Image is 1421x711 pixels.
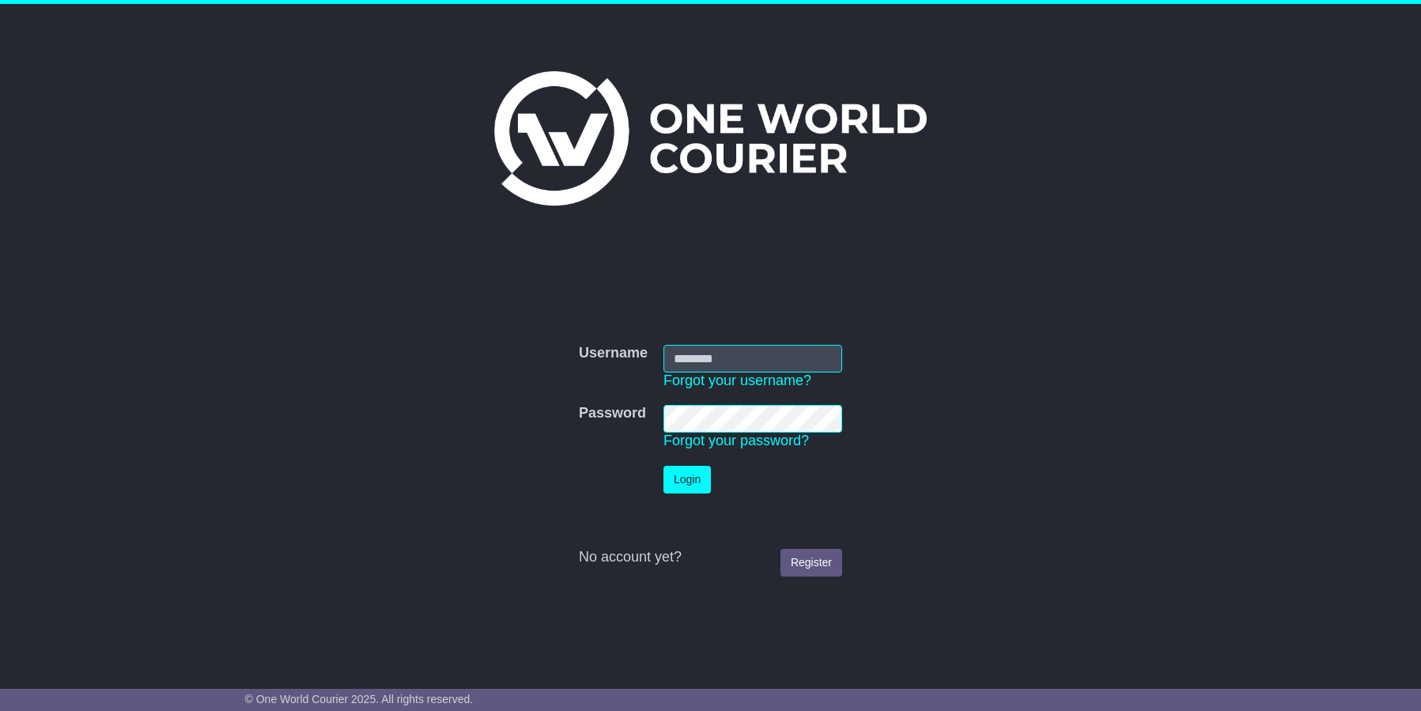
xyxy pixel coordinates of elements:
button: Login [663,466,711,494]
span: © One World Courier 2025. All rights reserved. [245,693,474,705]
a: Register [780,549,842,577]
label: Password [579,405,646,422]
a: Forgot your password? [663,433,809,448]
a: Forgot your username? [663,373,811,388]
div: No account yet? [579,549,842,566]
label: Username [579,345,648,362]
img: One World [494,71,926,206]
